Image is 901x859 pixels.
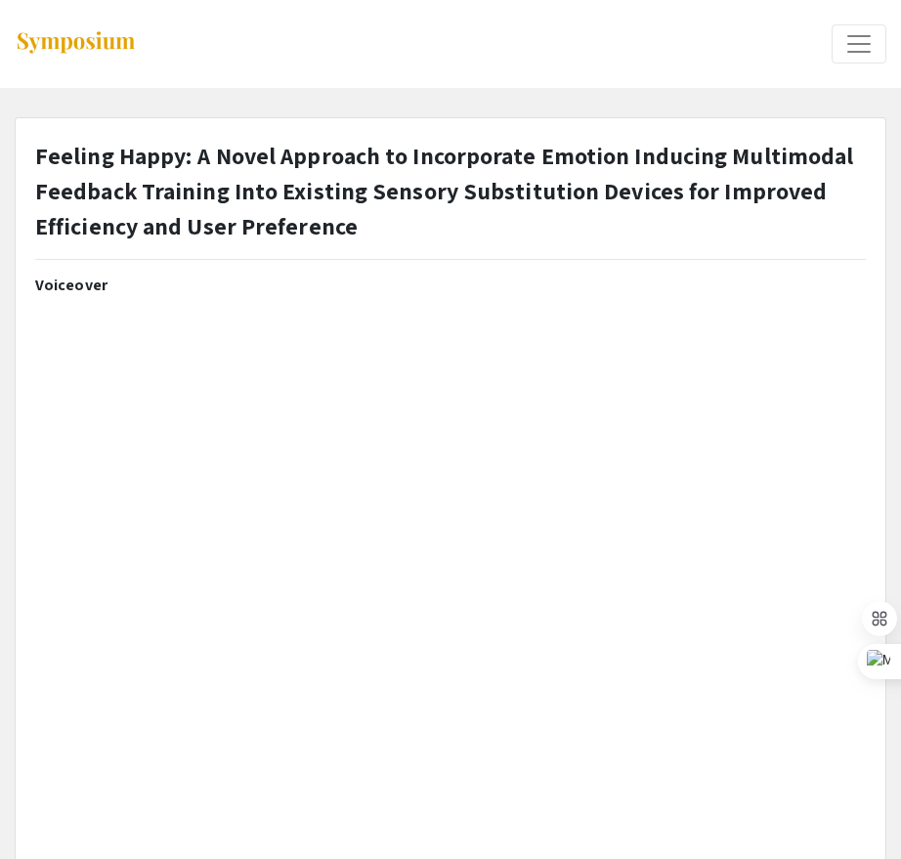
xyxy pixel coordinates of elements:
button: Expand or Collapse Menu [832,24,886,64]
strong: Feeling Happy: A Novel Approach to Incorporate Emotion Inducing Multimodal Feedback Training Into... [35,140,853,241]
img: Symposium by ForagerOne [15,30,137,57]
h2: Voiceover [35,276,866,294]
iframe: Chat [15,771,83,844]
